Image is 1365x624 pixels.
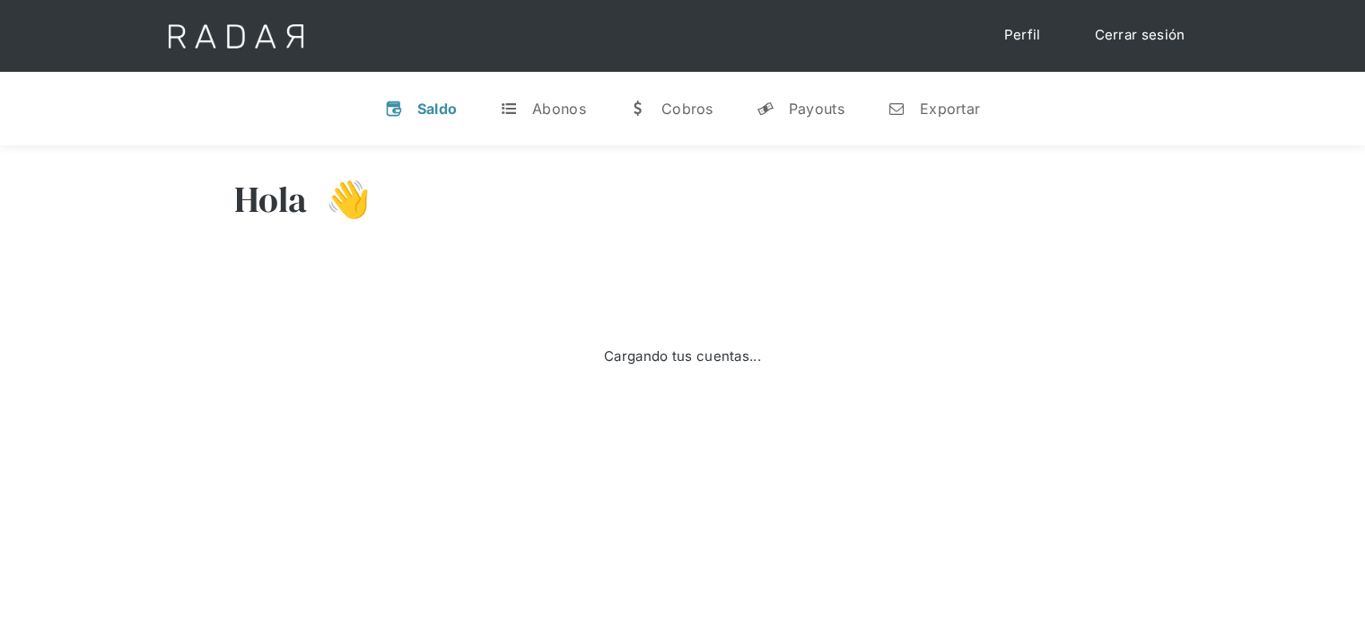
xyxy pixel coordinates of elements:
div: w [629,100,647,118]
div: Abonos [532,100,586,118]
div: Cobros [661,100,713,118]
a: Cerrar sesión [1077,18,1203,53]
div: t [500,100,518,118]
h3: Hola [234,177,308,222]
div: Saldo [417,100,458,118]
div: n [888,100,906,118]
div: y [757,100,774,118]
div: v [385,100,403,118]
div: Exportar [920,100,980,118]
div: Payouts [789,100,844,118]
div: Cargando tus cuentas... [604,347,761,367]
a: Perfil [986,18,1059,53]
h3: 👋 [308,177,371,222]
